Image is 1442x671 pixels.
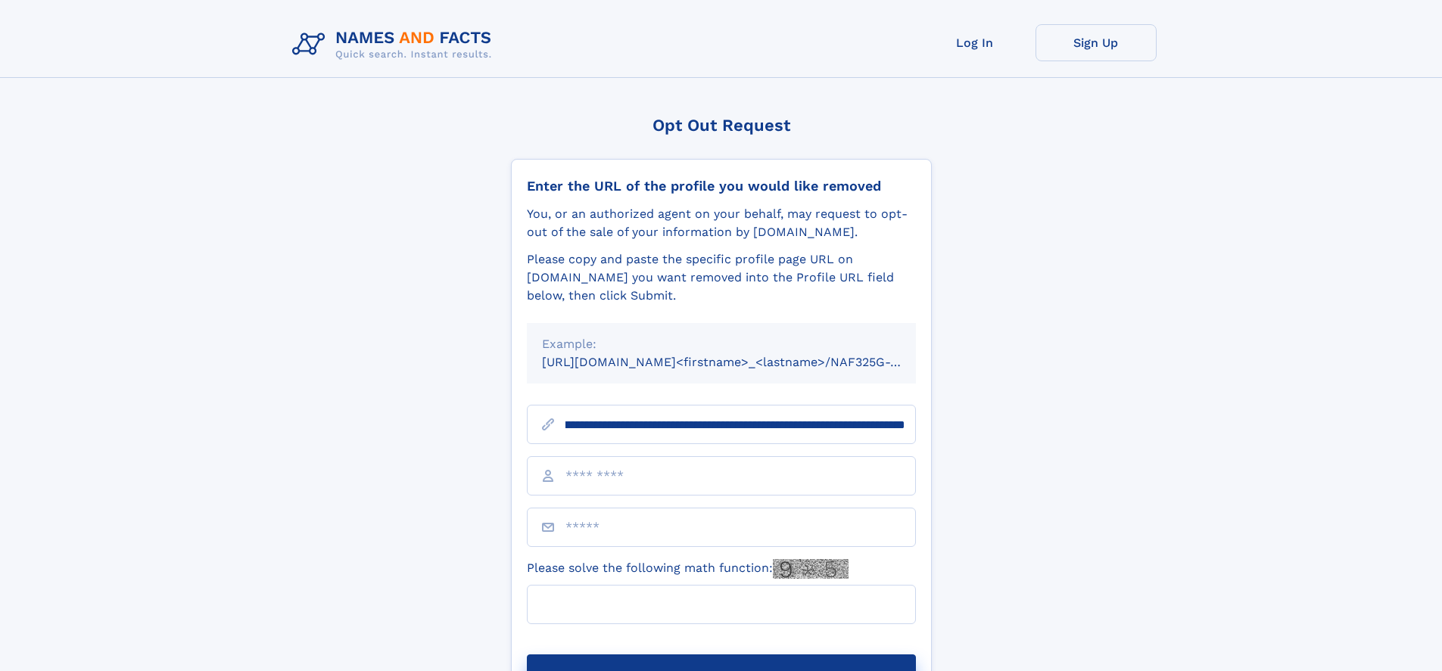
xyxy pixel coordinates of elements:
[914,24,1036,61] a: Log In
[286,24,504,65] img: Logo Names and Facts
[527,559,849,579] label: Please solve the following math function:
[527,250,916,305] div: Please copy and paste the specific profile page URL on [DOMAIN_NAME] you want removed into the Pr...
[1036,24,1157,61] a: Sign Up
[542,335,901,353] div: Example:
[511,116,932,135] div: Opt Out Request
[527,178,916,194] div: Enter the URL of the profile you would like removed
[527,205,916,241] div: You, or an authorized agent on your behalf, may request to opt-out of the sale of your informatio...
[542,355,945,369] small: [URL][DOMAIN_NAME]<firstname>_<lastname>/NAF325G-xxxxxxxx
